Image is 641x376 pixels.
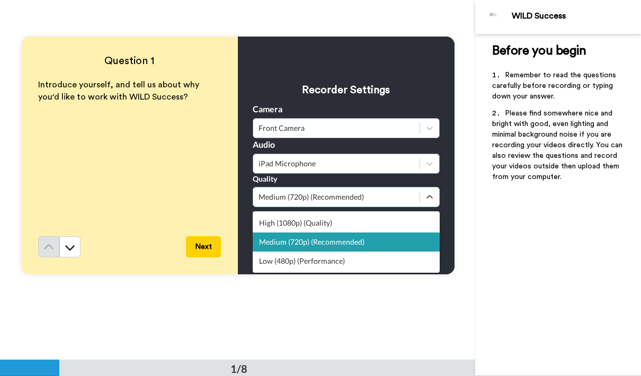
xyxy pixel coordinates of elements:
[253,103,282,115] label: Camera
[253,232,440,252] div: Medium (720p) (Recommended)
[253,213,440,232] div: High (1080p) (Quality)
[186,236,221,257] button: Next
[259,192,414,202] div: Medium (720p) (Recommended)
[213,361,264,376] div: 1/8
[492,71,618,100] span: Remember to read the questions carefully before recording or typing down your answer.
[492,44,586,57] span: Before you begin
[259,158,414,169] div: iPad Microphone
[512,11,640,21] div: WILD Success
[253,252,440,271] div: Low (480p) (Performance)
[259,123,414,133] div: Front Camera
[253,83,440,97] h3: Recorder Settings
[253,138,275,151] label: Audio
[492,110,625,181] span: Please find somewhere nice and bright with good, even lighting and minimal background noise if yo...
[253,174,277,184] label: Quality
[38,53,221,68] h4: Question 1
[38,80,201,101] span: Introduce yourself, and tell us about why you'd like to work with WILD Success?
[481,4,506,30] img: Profile Image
